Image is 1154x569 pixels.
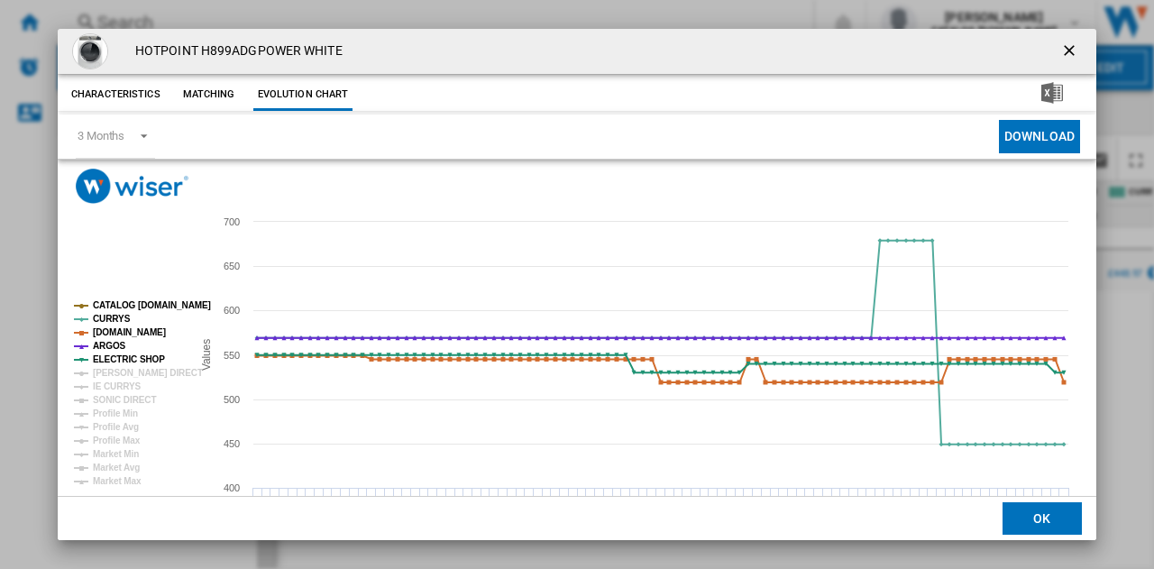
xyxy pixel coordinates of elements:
tspan: Market Max [93,476,142,486]
tspan: Market Avg [93,463,140,473]
button: Matching [169,78,249,111]
h4: HOTPOINT H899ADGPOWER WHITE [126,42,343,60]
tspan: IE CURRYS [93,381,142,391]
button: OK [1003,502,1082,535]
tspan: Profile Max [93,436,141,445]
tspan: 400 [224,482,240,493]
button: getI18NText('BUTTONS.CLOSE_DIALOG') [1053,33,1089,69]
tspan: SONIC DIRECT [93,395,156,405]
ng-md-icon: getI18NText('BUTTONS.CLOSE_DIALOG') [1060,41,1082,63]
tspan: 500 [224,394,240,405]
img: hotpoint-h899adgpoweruk-8kg-1400-spin-washing-machine-white-1082405483_1024x.jpg [72,33,108,69]
tspan: 650 [224,261,240,271]
tspan: Profile Min [93,408,138,418]
button: Evolution chart [253,78,353,111]
img: excel-24x24.png [1041,82,1063,104]
tspan: Values [200,339,213,371]
tspan: Profile Avg [93,422,139,432]
tspan: [DOMAIN_NAME] [93,327,166,337]
tspan: CURRYS [93,314,131,324]
md-dialog: Product popup [58,29,1096,541]
div: 3 Months [78,129,124,142]
tspan: CATALOG [DOMAIN_NAME] [93,300,211,310]
button: Download [999,120,1080,153]
button: Characteristics [67,78,165,111]
tspan: 450 [224,438,240,449]
tspan: ARGOS [93,341,126,351]
tspan: ELECTRIC SHOP [93,354,165,364]
tspan: 700 [224,216,240,227]
button: Download in Excel [1012,78,1092,111]
tspan: 600 [224,305,240,316]
tspan: Market Min [93,449,139,459]
tspan: [PERSON_NAME] DIRECT [93,368,203,378]
img: logo_wiser_300x94.png [76,169,188,204]
tspan: 550 [224,350,240,361]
